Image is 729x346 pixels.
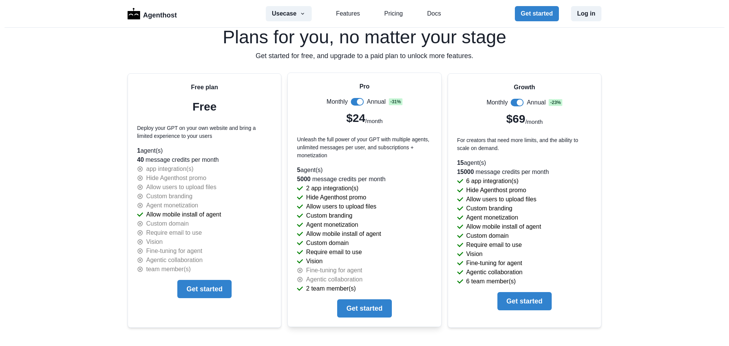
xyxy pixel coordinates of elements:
p: Free [193,98,216,115]
p: Hide Agenthost promo [466,186,526,195]
a: Pricing [384,9,403,18]
p: Require email to use [466,240,522,250]
p: Agenthost [143,7,177,21]
p: Annual [527,98,546,107]
p: $24 [346,109,365,126]
p: Custom domain [466,231,509,240]
span: - 23 % [549,99,562,106]
p: agent(s) [457,158,592,167]
button: Get started [515,6,559,21]
span: 40 [137,156,144,163]
p: Allow mobile install of agent [466,222,541,231]
p: $69 [506,110,525,127]
p: Custom branding [146,192,193,201]
span: 15 [457,160,464,166]
p: /month [365,117,383,126]
p: Fine-tuning for agent [306,266,362,275]
span: - 31 % [389,98,402,105]
p: Agentic collaboration [146,256,203,265]
p: Monthly [327,97,348,106]
p: 2 app integration(s) [306,184,358,193]
p: Deploy your GPT on your own website and bring a limited experience to your users [137,124,272,140]
img: Logo [128,8,140,19]
a: LogoAgenthost [128,7,177,21]
button: Get started [177,280,232,298]
p: Require email to use [306,248,362,257]
span: 5 [297,167,300,173]
span: 1 [137,147,140,154]
button: Get started [497,292,552,310]
p: Annual [367,97,386,106]
button: Get started [337,299,391,318]
p: Agentic collaboration [306,275,363,284]
a: Docs [427,9,441,18]
p: Free plan [191,83,218,92]
p: Agent monetization [146,201,198,210]
p: Custom branding [306,211,352,220]
p: Allow users to upload files [306,202,376,211]
p: Unleash the full power of your GPT with multiple agents, unlimited messages per user, and subscri... [297,136,432,160]
p: Growth [514,83,535,92]
p: team member(s) [146,265,191,274]
p: Vision [146,237,163,246]
a: Features [336,9,360,18]
p: 6 team member(s) [466,277,516,286]
p: Vision [306,257,322,266]
p: app integration(s) [146,164,194,174]
p: Allow users to upload files [466,195,536,204]
p: Allow mobile install of agent [306,229,381,239]
span: 15000 [457,169,474,175]
button: Log in [571,6,601,21]
p: Custom domain [146,219,189,228]
p: Hide Agenthost promo [306,193,366,202]
p: Agent monetization [466,213,518,222]
button: Usecase [266,6,312,21]
p: Require email to use [146,228,202,237]
p: Allow mobile install of agent [146,210,221,219]
p: For creators that need more limits, and the ability to scale on demand. [457,136,592,152]
p: Pro [360,82,370,91]
p: /month [525,118,543,126]
p: 2 team member(s) [306,284,356,293]
p: Agentic collaboration [466,268,523,277]
p: message credits per month [137,155,272,164]
p: 6 app integration(s) [466,177,519,186]
p: agent(s) [137,146,272,155]
p: Agent monetization [306,220,358,229]
p: Hide Agenthost promo [146,174,206,183]
p: message credits per month [457,167,592,177]
p: message credits per month [297,175,432,184]
p: Fine-tuning for agent [146,246,202,256]
span: 5000 [297,176,311,182]
p: Vision [466,250,483,259]
h2: Plans for you, no matter your stage [128,28,601,46]
p: Fine-tuning for agent [466,259,522,268]
p: Custom domain [306,239,349,248]
p: Custom branding [466,204,513,213]
p: Allow users to upload files [146,183,216,192]
p: agent(s) [297,166,432,175]
p: Get started for free, and upgrade to a paid plan to unlock more features. [128,51,601,61]
p: Monthly [486,98,508,107]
